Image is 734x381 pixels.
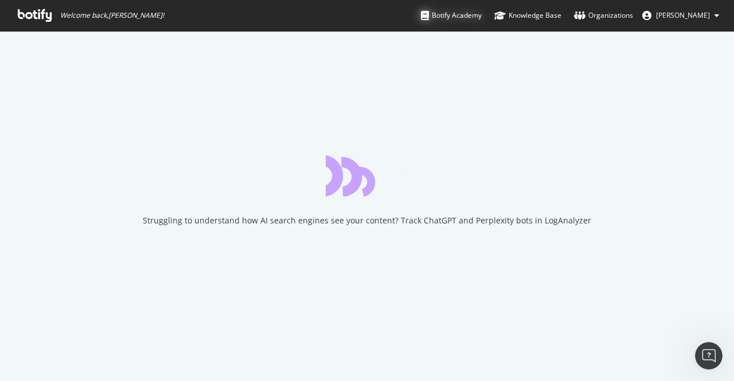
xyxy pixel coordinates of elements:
[695,342,723,370] iframe: Intercom live chat
[656,10,710,20] span: Suvena Suri
[574,10,633,21] div: Organizations
[494,10,561,21] div: Knowledge Base
[633,6,728,25] button: [PERSON_NAME]
[421,10,482,21] div: Botify Academy
[60,11,164,20] span: Welcome back, [PERSON_NAME] !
